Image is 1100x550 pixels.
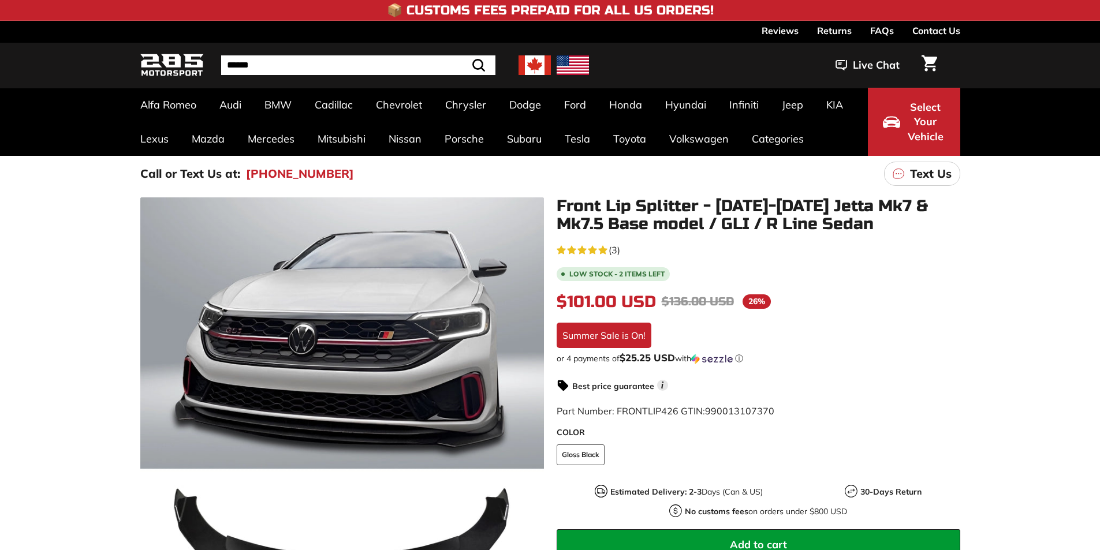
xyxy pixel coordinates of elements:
a: Lexus [129,122,180,156]
a: Mitsubishi [306,122,377,156]
div: or 4 payments of$25.25 USDwithSezzle Click to learn more about Sezzle [557,353,960,364]
a: Mazda [180,122,236,156]
strong: No customs fees [685,506,748,517]
a: Ford [553,88,598,122]
a: Returns [817,21,852,40]
button: Live Chat [821,51,915,80]
a: Infiniti [718,88,770,122]
p: Days (Can & US) [610,486,763,498]
a: Nissan [377,122,433,156]
span: (3) [609,243,620,257]
span: 26% [743,294,771,309]
p: Text Us [910,165,952,182]
a: Porsche [433,122,495,156]
a: Dodge [498,88,553,122]
div: Summer Sale is On! [557,323,651,348]
label: COLOR [557,426,960,439]
a: Mercedes [236,122,306,156]
img: Sezzle [691,354,733,364]
a: Categories [740,122,815,156]
span: $136.00 USD [662,294,734,309]
a: Chevrolet [364,88,434,122]
a: Cart [915,46,944,85]
a: Hyundai [654,88,718,122]
span: Live Chat [853,58,900,73]
h1: Front Lip Splitter - [DATE]-[DATE] Jetta Mk7 & Mk7.5 Base model / GLI / R Line Sedan [557,197,960,233]
strong: Estimated Delivery: 2-3 [610,487,702,497]
span: Low stock - 2 items left [569,271,665,278]
a: Tesla [553,122,602,156]
a: Honda [598,88,654,122]
input: Search [221,55,495,75]
a: FAQs [870,21,894,40]
span: $101.00 USD [557,292,656,312]
button: Select Your Vehicle [868,88,960,156]
a: Chrysler [434,88,498,122]
a: Subaru [495,122,553,156]
a: Contact Us [912,21,960,40]
a: Audi [208,88,253,122]
a: Reviews [762,21,799,40]
a: [PHONE_NUMBER] [246,165,354,182]
span: Select Your Vehicle [906,100,945,144]
a: Text Us [884,162,960,186]
h4: 📦 Customs Fees Prepaid for All US Orders! [387,3,714,17]
a: Cadillac [303,88,364,122]
span: 990013107370 [705,405,774,417]
span: Part Number: FRONTLIP426 GTIN: [557,405,774,417]
a: BMW [253,88,303,122]
a: Alfa Romeo [129,88,208,122]
p: Call or Text Us at: [140,165,240,182]
strong: Best price guarantee [572,381,654,391]
a: 5.0 rating (3 votes) [557,242,960,257]
a: Volkswagen [658,122,740,156]
p: on orders under $800 USD [685,506,847,518]
a: KIA [815,88,855,122]
div: or 4 payments of with [557,353,960,364]
img: Logo_285_Motorsport_areodynamics_components [140,52,204,79]
a: Toyota [602,122,658,156]
a: Jeep [770,88,815,122]
strong: 30-Days Return [860,487,922,497]
span: $25.25 USD [620,351,675,364]
span: i [657,380,668,391]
